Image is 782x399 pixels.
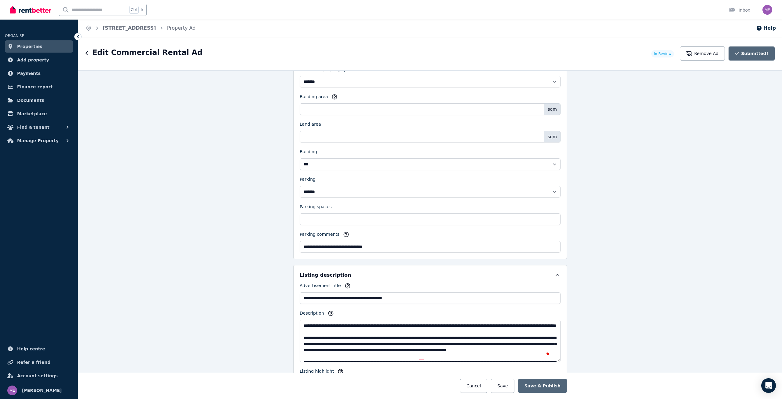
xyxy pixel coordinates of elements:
a: Payments [5,67,73,79]
img: Monique Everton [7,386,17,395]
label: Listing highlight [300,368,334,377]
a: Finance report [5,81,73,93]
button: Find a tenant [5,121,73,133]
label: Building [300,149,317,157]
img: Monique Everton [762,5,772,15]
h5: Listing description [300,272,351,279]
a: Marketplace [5,108,73,120]
span: ORGANISE [5,34,24,38]
button: Remove Ad [680,46,725,61]
span: Properties [17,43,42,50]
span: k [141,7,143,12]
a: Property Ad [167,25,196,31]
span: Find a tenant [17,124,49,131]
button: Manage Property [5,135,73,147]
a: Account settings [5,370,73,382]
span: Payments [17,70,41,77]
span: Add property [17,56,49,64]
textarea: To enrich screen reader interactions, please activate Accessibility in Grammarly extension settings [300,320,561,362]
span: Manage Property [17,137,59,144]
span: Refer a friend [17,359,50,366]
span: Marketplace [17,110,47,117]
button: Save & Publish [518,379,567,393]
div: Inbox [729,7,750,13]
span: In Review [654,51,671,56]
label: Parking [300,176,316,185]
span: [PERSON_NAME] [22,387,62,394]
h1: Edit Commercial Rental Ad [92,48,203,57]
button: Cancel [460,379,487,393]
span: Account settings [17,372,58,379]
button: Help [756,24,776,32]
span: Documents [17,97,44,104]
span: Help centre [17,345,45,353]
label: Land area [300,121,321,130]
label: Parking comments [300,231,339,240]
label: Building area [300,94,328,102]
span: Finance report [17,83,53,91]
img: RentBetter [10,5,51,14]
label: Description [300,310,324,319]
a: Refer a friend [5,356,73,368]
div: Open Intercom Messenger [761,378,776,393]
a: Add property [5,54,73,66]
label: Advertisement title [300,283,341,291]
label: Parking spaces [300,204,332,212]
button: Submitted! [729,46,775,61]
a: Help centre [5,343,73,355]
span: Ctrl [129,6,139,14]
a: Documents [5,94,73,106]
nav: Breadcrumb [78,20,203,37]
a: Properties [5,40,73,53]
button: Save [491,379,514,393]
a: [STREET_ADDRESS] [103,25,156,31]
